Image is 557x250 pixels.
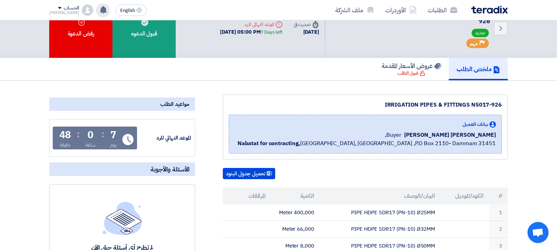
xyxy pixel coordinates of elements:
span: [PERSON_NAME] [PERSON_NAME] [404,131,496,139]
a: ملف الشركة [330,2,380,18]
div: 0 [88,130,93,140]
img: profile_test.png [82,5,93,16]
th: الكود/الموديل [441,188,489,204]
a: Open chat [527,222,549,243]
th: البيان/الوصف [320,188,441,204]
th: الكمية [271,188,320,204]
div: صدرت في [294,21,319,28]
h5: ملخص الطلب [456,65,500,73]
div: مواعيد الطلب [49,97,195,111]
img: empty_state_list.svg [103,202,142,235]
span: Buyer, [385,131,401,139]
div: الموعد النهائي للرد [138,134,191,142]
div: [PERSON_NAME] [49,11,79,15]
span: بيانات العميل [462,121,488,128]
div: : [77,128,79,141]
div: ساعة [85,141,96,149]
a: عروض الأسعار المقدمة قبول الطلب [374,58,449,80]
div: الحساب [64,5,79,11]
button: تحميل جدول البنود [223,168,275,179]
td: PIPE HDPE SDR17 (PN-10) Ø32MM [320,221,441,238]
a: ملخص الطلب [449,58,508,80]
span: مهم [470,40,478,47]
th: # [489,188,508,204]
img: Teradix logo [471,6,508,14]
div: دقيقة [60,141,71,149]
div: IRRIGATION PIPES & FITTINGS N5017-926 [229,101,502,109]
td: PIPE HDPE SDR17 (PN-10) Ø25MM [320,204,441,221]
th: المرفقات [223,188,271,204]
a: الأوردرات [380,2,422,18]
span: English [120,8,135,13]
div: قبول الطلب [397,70,425,77]
div: [DATE] [294,28,319,36]
div: يوم [110,141,117,149]
span: جديد [472,29,489,37]
span: [GEOGRAPHIC_DATA], [GEOGRAPHIC_DATA] ,P.O Box 2110- Dammam 31451 [238,139,496,148]
a: الطلبات [422,2,463,18]
td: 66,000 Meter [271,221,320,238]
span: الأسئلة والأجوبة [150,165,189,173]
div: : [102,128,104,141]
button: English [116,5,147,16]
h5: عروض الأسعار المقدمة [382,62,441,70]
div: 7 [110,130,116,140]
td: 2 [489,221,508,238]
td: 1 [489,204,508,221]
div: 48 [59,130,71,140]
b: Nabatat for contracting, [238,139,300,148]
div: 7 Days left [261,29,283,36]
div: [DATE] 05:00 PM [220,28,282,36]
td: 400,000 Meter [271,204,320,221]
div: الموعد النهائي للرد [220,21,282,28]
